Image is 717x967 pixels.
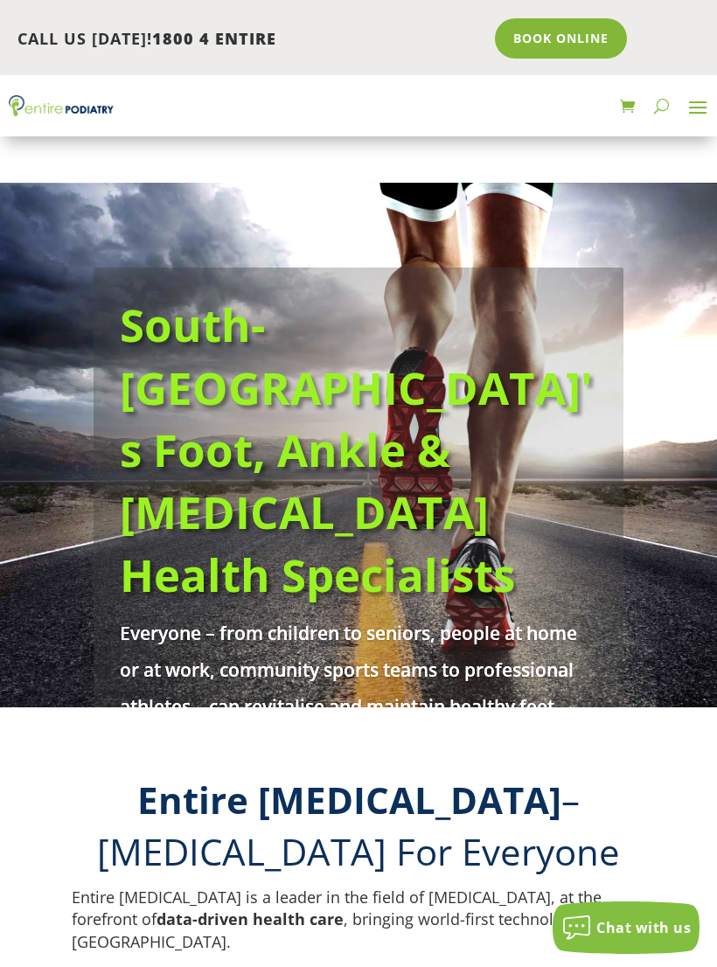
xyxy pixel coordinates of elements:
button: Chat with us [553,901,700,954]
strong: data-driven health care [157,908,344,929]
a: Book Online [495,18,627,59]
b: Entire [MEDICAL_DATA] [137,775,561,824]
span: Chat with us [596,918,691,937]
span: 1800 4 ENTIRE [152,28,276,49]
p: Everyone – from children to seniors, people at home or at work, community sports teams to profess... [120,615,597,835]
a: South-[GEOGRAPHIC_DATA]'s Foot, Ankle & [MEDICAL_DATA] Health Specialists [120,294,593,605]
h2: – [MEDICAL_DATA] For Everyone [72,775,645,887]
p: CALL US [DATE]! [17,28,483,51]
